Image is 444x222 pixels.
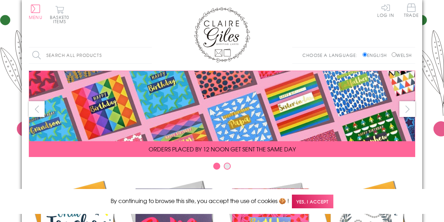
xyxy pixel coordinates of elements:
span: Trade [404,4,419,17]
span: Menu [29,14,43,20]
input: Search all products [29,47,152,63]
span: ORDERS PLACED BY 12 NOON GET SENT THE SAME DAY [149,145,296,153]
img: Claire Giles Greetings Cards [194,7,250,63]
a: Trade [404,4,419,19]
div: Carousel Pagination [29,162,415,173]
button: Menu [29,5,43,19]
input: Search [145,47,152,63]
span: Yes, I accept [292,195,333,208]
button: next [399,101,415,117]
button: prev [29,101,45,117]
input: Welsh [392,52,396,57]
input: English [363,52,367,57]
button: Basket0 items [50,6,69,24]
button: Carousel Page 1 (Current Slide) [213,163,220,170]
a: Log In [377,4,394,17]
button: Carousel Page 2 [224,163,231,170]
span: 0 items [53,14,69,25]
label: English [363,52,390,58]
p: Choose a language: [302,52,361,58]
label: Welsh [392,52,412,58]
